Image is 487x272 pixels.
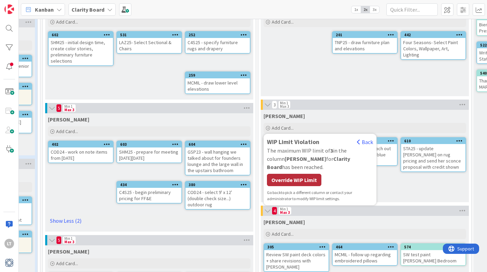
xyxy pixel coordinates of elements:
div: 402COD24 - work on note items from [DATE] [49,141,113,163]
div: 305Review SW paint deck colors + share revisions with [PERSON_NAME] [264,244,329,271]
div: Back [357,138,373,146]
div: LAZ25- Select Sectional & Chairs [117,38,181,53]
div: 603 [120,142,181,147]
div: 402 [49,141,113,147]
div: 464 [336,245,397,249]
div: SHM25 - prepare for meeting [DATE][DATE] [117,147,181,163]
div: 603 [117,141,181,147]
div: 610 [404,139,465,143]
div: Min 1 [280,101,288,105]
div: 604 [189,142,250,147]
div: 464MCMIL - follow up regarding embroidered pillows [333,244,397,265]
div: STA25 - update [PERSON_NAME] on rug pricing and send her sconce proposal with credit shown [401,144,465,171]
div: Review SW paint deck colors + share revisions with [PERSON_NAME] [264,250,329,271]
span: Add Card... [272,231,294,237]
img: Visit kanbanzone.com [4,4,14,14]
span: Support [14,1,31,9]
span: Add Card... [56,260,78,267]
div: Max 3 [64,108,74,112]
div: MCMIL - draw lower level elevations [185,78,250,93]
div: Override WIP Limit [267,174,321,186]
div: 602 [49,32,113,38]
a: 531LAZ25- Select Sectional & Chairs [116,31,182,54]
a: 201TNP25 - draw furniture plan and elevations [332,31,398,54]
span: 3 [272,101,277,109]
div: 602SHM25 - initial design time, create color stories, preliminary furniture selections [49,32,113,65]
div: 252 [189,33,250,37]
div: C4S25 - specify furniture rugs and drapery [185,38,250,53]
div: TNP25 - draw furniture plan and elevations [333,38,397,53]
div: 604GSP23 - wall hanging we talked about for founders lounge and the large wall in the upstairs ba... [185,141,250,175]
div: 531 [120,33,181,37]
div: 305 [264,244,329,250]
div: to pick a different column or contact your administrator to modify WIP limit settings. [267,190,373,202]
span: 2x [361,6,370,13]
div: 603SHM25 - prepare for meeting [DATE][DATE] [117,141,181,163]
span: 1x [351,6,361,13]
a: 464MCMIL - follow up regarding embroidered pillows [332,243,398,266]
div: 464 [333,244,397,250]
div: SW test paint [PERSON_NAME] Bedroom [401,250,465,265]
div: 610 [401,138,465,144]
div: The maximum WIP limit of in the column for has been reached. [267,146,373,171]
a: 252C4S25 - specify furniture rugs and drapery [185,31,251,54]
b: Clarity Board [72,6,104,13]
a: 442Four Seasons- Select Paint Colors, Wallpaper, Art, Lighting [400,31,466,60]
div: 259 [189,73,250,78]
div: MCMIL - follow up regarding embroidered pillows [333,250,397,265]
div: 610STA25 - update [PERSON_NAME] on rug pricing and send her sconce proposal with credit shown [401,138,465,171]
div: 531 [117,32,181,38]
div: 380COD24 - select 9' x 12' (double check size...) outdoor rug [185,182,250,209]
div: 574 [404,245,465,249]
div: GSP23 - wall hanging we talked about for founders lounge and the large wall in the upstairs bathroom [185,147,250,175]
div: WIP Limit Violation [267,137,373,146]
b: [PERSON_NAME] [285,155,326,162]
div: LT [4,239,14,248]
div: 434C4S25 - begin preliminary pricing for FF&E [117,182,181,203]
span: Lisa T. [264,113,305,119]
div: C4S25 - begin preliminary pricing for FF&E [117,188,181,203]
div: 380 [189,182,250,187]
span: Go back [267,190,281,195]
div: Four Seasons- Select Paint Colors, Wallpaper, Art, Lighting [401,38,465,59]
a: 380COD24 - select 9' x 12' (double check size...) outdoor rug [185,181,251,210]
div: 380 [185,182,250,188]
input: Quick Filter... [386,3,438,16]
div: Max 3 [64,240,74,244]
span: 5 [56,104,62,112]
div: 252C4S25 - specify furniture rugs and drapery [185,32,250,53]
div: 201TNP25 - draw furniture plan and elevations [333,32,397,53]
span: Add Card... [56,19,78,25]
span: 5 [56,236,62,244]
span: Add Card... [272,19,294,25]
span: Kanban [35,5,54,14]
a: 434C4S25 - begin preliminary pricing for FF&E [116,181,182,204]
div: 201 [333,32,397,38]
div: 259MCMIL - draw lower level elevations [185,72,250,93]
img: avatar [4,258,14,268]
div: 442Four Seasons- Select Paint Colors, Wallpaper, Art, Lighting [401,32,465,59]
span: Add Card... [272,125,294,131]
div: 252 [185,32,250,38]
div: 602 [52,33,113,37]
div: 442 [404,33,465,37]
div: 604 [185,141,250,147]
div: COD24 - work on note items from [DATE] [49,147,113,163]
div: Min 1 [64,105,73,108]
div: 434 [120,182,181,187]
div: SHM25 - initial design time, create color stories, preliminary furniture selections [49,38,113,65]
a: 574SW test paint [PERSON_NAME] Bedroom [400,243,466,266]
a: 604GSP23 - wall hanging we talked about for founders lounge and the large wall in the upstairs ba... [185,141,251,176]
div: 201 [336,33,397,37]
span: Lisa T. [48,116,89,123]
b: 3 [330,147,333,154]
span: 3x [370,6,379,13]
span: Lisa K. [264,219,305,225]
div: 574 [401,244,465,250]
a: 602SHM25 - initial design time, create color stories, preliminary furniture selections [48,31,114,66]
div: 442 [401,32,465,38]
div: 259 [185,72,250,78]
a: 402COD24 - work on note items from [DATE] [48,141,114,163]
div: 574SW test paint [PERSON_NAME] Bedroom [401,244,465,265]
div: 402 [52,142,113,147]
